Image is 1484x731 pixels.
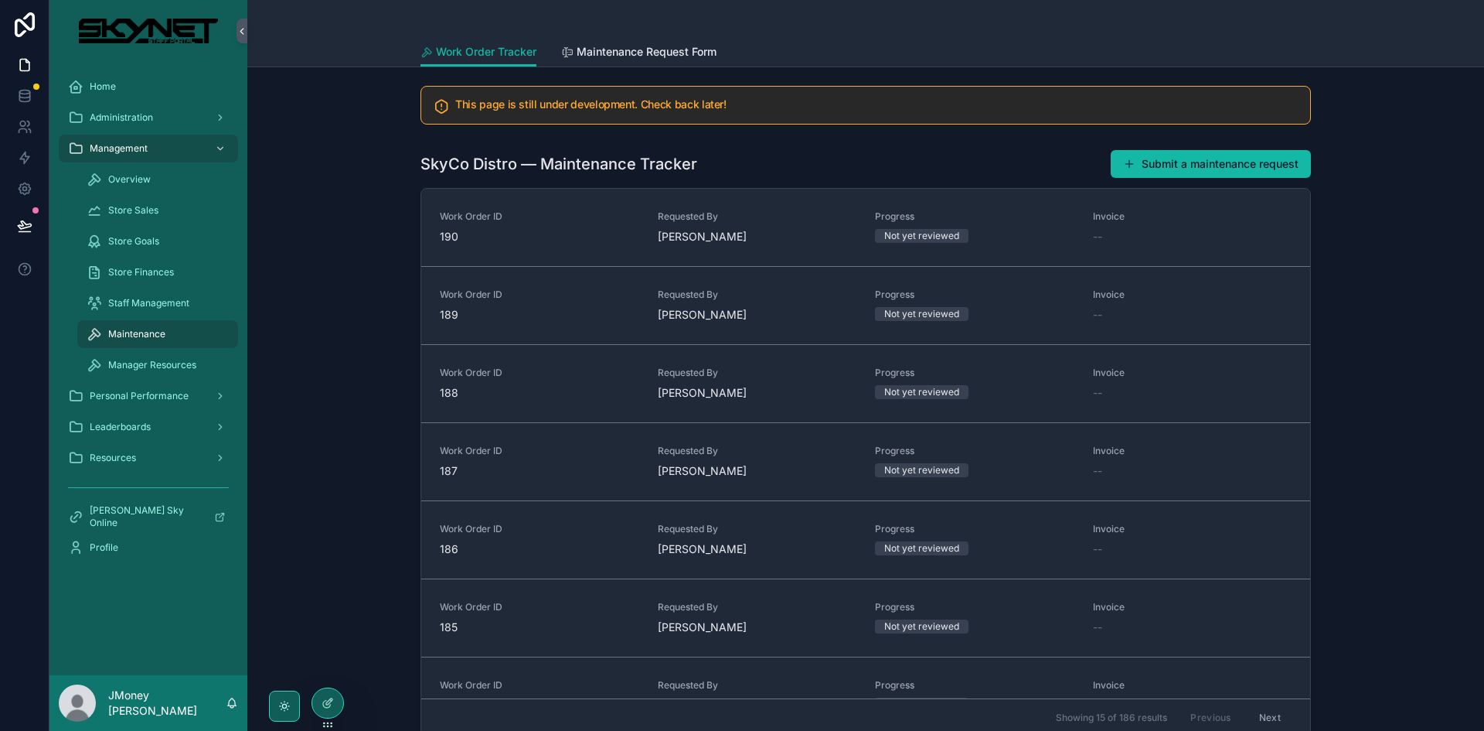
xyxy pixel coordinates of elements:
span: -- [1093,620,1102,635]
span: Invoice [1093,367,1292,379]
span: -- [1093,307,1102,323]
span: -- [1093,541,1102,557]
a: Personal Performance [59,382,238,410]
span: Profile [90,541,118,554]
a: Maintenance [77,320,238,348]
a: [PERSON_NAME] Sky Online [59,503,238,531]
div: Not yet reviewed [884,541,959,555]
span: [PERSON_NAME] [658,463,747,479]
span: Leaderboards [90,421,151,433]
a: Store Goals [77,227,238,255]
a: Home [59,73,238,101]
a: Staff Management [77,289,238,317]
span: 185 [440,620,639,635]
a: Overview [77,166,238,193]
a: Work Order ID190Requested By[PERSON_NAME]ProgressNot yet reviewedInvoice-- [421,189,1310,266]
span: Requested By [658,367,857,379]
span: Invoice [1093,210,1292,223]
span: Invoice [1093,601,1292,613]
span: 187 [440,463,639,479]
span: Work Order ID [440,601,639,613]
span: Progress [875,679,1074,692]
a: Manager Resources [77,351,238,379]
span: Work Order ID [440,367,639,379]
span: Resources [90,452,136,464]
span: Administration [90,111,153,124]
span: -- [1093,385,1102,401]
span: Invoice [1093,523,1292,535]
span: Work Order ID [440,289,639,301]
span: Requested By [658,210,857,223]
span: Overview [108,173,151,186]
span: Store Goals [108,235,159,248]
span: Progress [875,523,1074,535]
span: 186 [440,541,639,557]
button: Next [1248,705,1292,729]
a: Store Sales [77,196,238,224]
span: Invoice [1093,445,1292,457]
div: Not yet reviewed [884,229,959,243]
a: Management [59,135,238,162]
span: -- [1093,229,1102,244]
span: Requested By [658,289,857,301]
span: Work Order ID [440,679,639,692]
a: Maintenance Request Form [561,38,716,69]
span: Work Order ID [440,210,639,223]
div: Not yet reviewed [884,385,959,399]
span: Invoice [1093,679,1292,692]
span: Manager Resources [108,359,196,371]
div: scrollable content [49,62,247,675]
h1: SkyCo Distro — Maintenance Tracker [420,153,697,175]
span: Requested By [658,679,857,692]
div: Not yet reviewed [884,463,959,477]
div: Not yet reviewed [884,307,959,321]
span: -- [1093,463,1102,479]
span: Home [90,80,116,93]
span: Requested By [658,445,857,457]
span: [PERSON_NAME] [658,307,747,323]
span: Maintenance [108,328,165,340]
span: Requested By [658,523,857,535]
span: [PERSON_NAME] [658,541,747,557]
a: Work Order ID186Requested By[PERSON_NAME]ProgressNot yet reviewedInvoice-- [421,500,1310,579]
a: Leaderboards [59,413,238,441]
span: Progress [875,367,1074,379]
span: Store Finances [108,266,174,278]
span: Work Order ID [440,523,639,535]
span: Invoice [1093,289,1292,301]
div: Not yet reviewed [884,620,959,634]
a: Work Order ID187Requested By[PERSON_NAME]ProgressNot yet reviewedInvoice-- [421,422,1310,500]
a: Work Order ID189Requested By[PERSON_NAME]ProgressNot yet reviewedInvoice-- [421,266,1310,344]
span: Store Sales [108,204,158,217]
span: Showing 15 of 186 results [1056,711,1167,723]
a: Profile [59,534,238,562]
span: Work Order Tracker [436,44,536,60]
span: Personal Performance [90,390,189,402]
span: 188 [440,385,639,401]
img: App logo [79,19,217,43]
span: Maintenance Request Form [577,44,716,60]
p: JMoney [PERSON_NAME] [108,688,226,719]
a: Store Finances [77,258,238,286]
span: 190 [440,229,639,244]
h5: This page is still under development. Check back later! [455,99,1298,110]
span: Work Order ID [440,445,639,457]
span: Management [90,142,148,155]
span: [PERSON_NAME] [658,229,747,244]
a: Work Order ID185Requested By[PERSON_NAME]ProgressNot yet reviewedInvoice-- [421,579,1310,657]
span: 189 [440,307,639,323]
span: Staff Management [108,297,189,309]
a: Work Order ID188Requested By[PERSON_NAME]ProgressNot yet reviewedInvoice-- [421,344,1310,422]
span: [PERSON_NAME] [658,620,747,635]
button: Submit a maintenance request [1111,150,1311,178]
a: Administration [59,104,238,132]
span: Progress [875,601,1074,613]
span: [PERSON_NAME] Sky Online [90,504,202,529]
span: Progress [875,210,1074,223]
span: Progress [875,445,1074,457]
a: Work Order Tracker [420,38,536,67]
span: Progress [875,289,1074,301]
a: Resources [59,444,238,472]
span: [PERSON_NAME] [658,385,747,401]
